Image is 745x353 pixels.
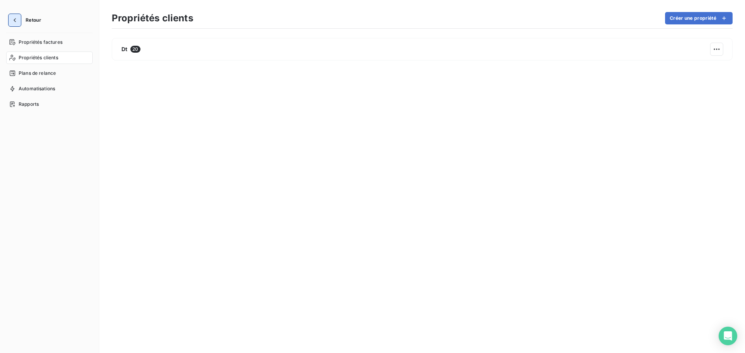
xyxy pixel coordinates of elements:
a: Propriétés factures [6,36,93,48]
span: Retour [26,18,41,22]
button: Retour [6,14,47,26]
a: Plans de relance [6,67,93,79]
a: Automatisations [6,83,93,95]
span: Plans de relance [19,70,56,77]
span: Propriétés clients [19,54,58,61]
span: 20 [130,46,140,53]
span: Rapports [19,101,39,108]
span: Dt [121,45,127,53]
div: Open Intercom Messenger [719,327,737,345]
a: Propriétés clients [6,52,93,64]
span: Automatisations [19,85,55,92]
button: Créer une propriété [665,12,733,24]
span: Propriétés factures [19,39,62,46]
a: Rapports [6,98,93,110]
h3: Propriétés clients [112,11,193,25]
